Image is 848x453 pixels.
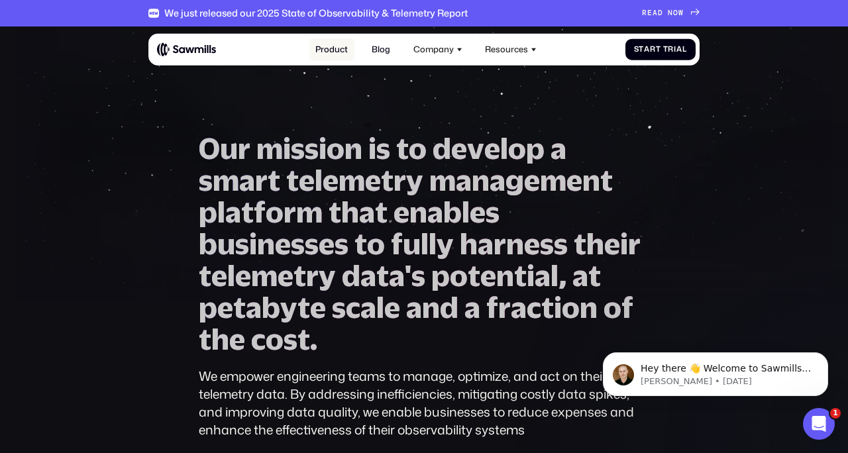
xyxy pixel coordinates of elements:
[233,291,246,323] span: t
[554,228,568,260] span: s
[485,44,528,54] div: Resources
[494,228,506,260] span: r
[310,291,326,323] span: e
[368,132,376,164] span: i
[676,45,682,54] span: a
[678,9,684,17] span: W
[254,196,266,228] span: f
[600,164,613,196] span: t
[566,164,582,196] span: e
[319,228,335,260] span: e
[297,323,310,355] span: t
[199,323,211,355] span: t
[381,164,394,196] span: t
[674,45,676,54] span: i
[451,132,467,164] span: e
[663,45,668,54] span: T
[199,291,217,323] span: p
[551,132,566,164] span: a
[673,9,678,17] span: O
[238,132,250,164] span: r
[486,196,500,228] span: s
[299,164,315,196] span: e
[235,228,249,260] span: s
[409,132,427,164] span: o
[647,9,653,17] span: E
[540,164,566,196] span: m
[403,228,421,260] span: u
[266,196,284,228] span: o
[431,260,450,291] span: p
[653,9,658,17] span: A
[211,323,229,355] span: h
[310,323,317,355] span: .
[293,260,306,291] span: t
[256,132,283,164] span: m
[551,260,558,291] span: l
[319,132,327,164] span: i
[286,164,299,196] span: t
[456,164,472,196] span: a
[478,228,494,260] span: a
[405,260,411,291] span: '
[365,38,396,61] a: Blog
[360,291,376,323] span: a
[297,291,310,323] span: t
[315,164,323,196] span: l
[625,38,696,60] a: StartTrial
[284,196,296,228] span: r
[335,228,348,260] span: s
[268,164,280,196] span: t
[217,196,225,228] span: l
[332,291,346,323] span: s
[422,291,440,323] span: n
[262,291,280,323] span: b
[524,164,540,196] span: e
[220,132,238,164] span: u
[227,260,235,291] span: l
[468,260,480,291] span: t
[464,291,480,323] span: a
[346,291,360,323] span: c
[58,51,229,63] p: Message from Winston, sent 15w ago
[199,260,211,291] span: t
[490,164,505,196] span: a
[472,164,490,196] span: n
[329,196,341,228] span: t
[409,196,427,228] span: n
[462,196,470,228] span: l
[275,228,291,260] span: e
[251,323,266,355] span: c
[682,45,687,54] span: l
[479,38,543,61] div: Resources
[406,164,423,196] span: y
[650,45,656,54] span: r
[634,45,639,54] span: S
[376,132,390,164] span: s
[199,228,217,260] span: b
[527,291,541,323] span: c
[437,228,454,260] span: y
[486,291,498,323] span: f
[384,291,400,323] span: e
[621,291,633,323] span: f
[803,408,835,440] iframe: Intercom live chat
[496,260,514,291] span: n
[58,38,228,115] span: Hey there 👋 Welcome to Sawmills. The smart telemetry management platform that solves cost, qualit...
[257,228,275,260] span: n
[656,45,661,54] span: t
[440,291,458,323] span: d
[266,323,284,355] span: o
[524,228,540,260] span: e
[580,291,598,323] span: n
[305,132,319,164] span: s
[296,196,323,228] span: m
[199,368,649,439] div: We empower engineering teams to manage, optimize, and act on their telemetry data. By addressing ...
[572,260,588,291] span: a
[540,228,554,260] span: s
[620,228,628,260] span: i
[164,7,468,19] div: We just released our 2025 State of Observability & Telemetry Report
[830,408,841,419] span: 1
